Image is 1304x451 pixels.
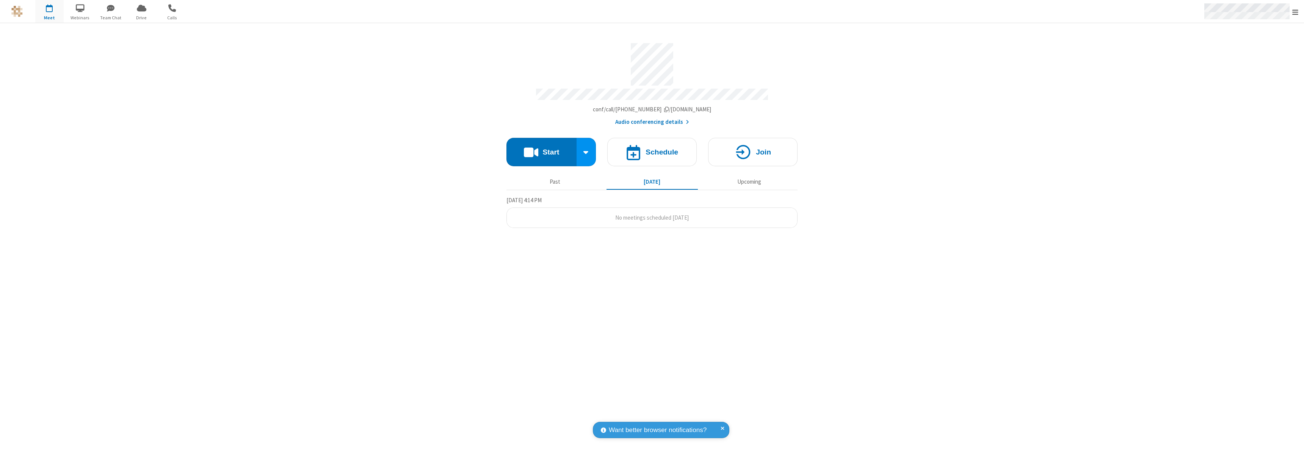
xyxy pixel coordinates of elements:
h4: Join [756,148,771,156]
span: Meet [35,14,64,21]
span: Drive [127,14,156,21]
h4: Start [542,148,559,156]
section: Account details [506,37,798,126]
section: Today's Meetings [506,196,798,228]
img: QA Selenium DO NOT DELETE OR CHANGE [11,6,23,17]
button: Schedule [607,138,697,166]
button: Copy my meeting room linkCopy my meeting room link [593,105,712,114]
button: [DATE] [607,175,698,189]
span: No meetings scheduled [DATE] [615,214,689,221]
span: Calls [158,14,187,21]
button: Start [506,138,577,166]
span: Team Chat [97,14,125,21]
span: Webinars [66,14,94,21]
span: Copy my meeting room link [593,106,712,113]
button: Upcoming [704,175,795,189]
button: Audio conferencing details [615,118,689,126]
div: Start conference options [577,138,596,166]
span: Want better browser notifications? [609,425,707,435]
iframe: Chat [1285,431,1298,446]
h4: Schedule [646,148,678,156]
button: Join [708,138,798,166]
button: Past [509,175,601,189]
span: [DATE] 4:14 PM [506,197,542,204]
